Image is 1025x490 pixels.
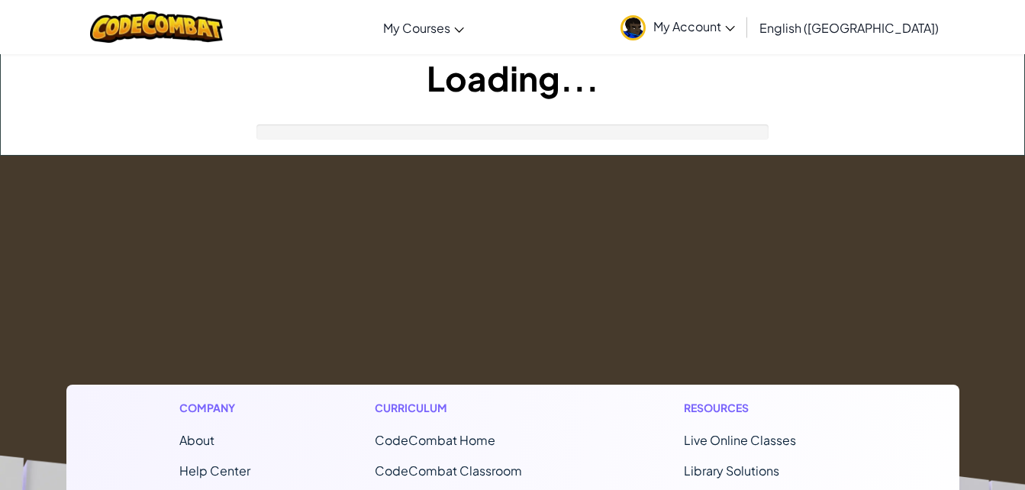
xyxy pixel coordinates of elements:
span: CodeCombat Home [375,432,495,448]
a: Library Solutions [684,463,779,479]
img: CodeCombat logo [90,11,224,43]
a: English ([GEOGRAPHIC_DATA]) [752,7,946,48]
h1: Loading... [1,54,1024,102]
a: CodeCombat Classroom [375,463,522,479]
a: My Account [613,3,743,51]
h1: Resources [684,400,846,416]
img: avatar [620,15,646,40]
span: My Courses [383,20,450,36]
span: English ([GEOGRAPHIC_DATA]) [759,20,939,36]
h1: Curriculum [375,400,559,416]
h1: Company [179,400,250,416]
a: About [179,432,214,448]
a: My Courses [376,7,472,48]
a: Help Center [179,463,250,479]
a: Live Online Classes [684,432,796,448]
span: My Account [653,18,735,34]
